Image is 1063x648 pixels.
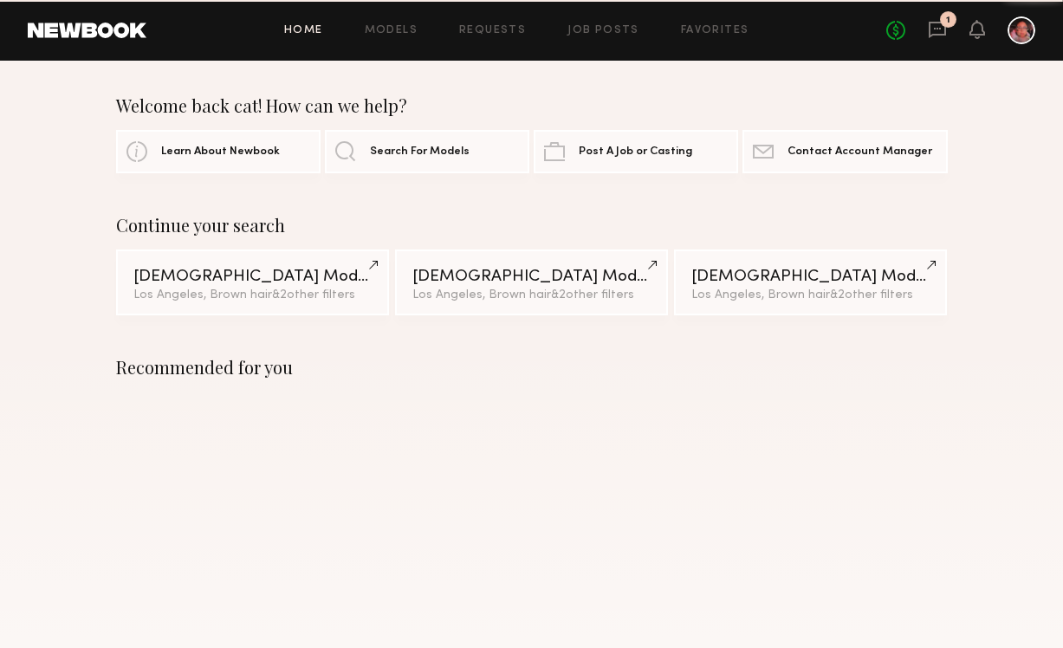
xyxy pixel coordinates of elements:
[742,130,947,173] a: Contact Account Manager
[412,269,651,285] div: [DEMOGRAPHIC_DATA] Models
[691,289,930,301] div: Los Angeles, Brown hair
[116,130,321,173] a: Learn About Newbook
[830,289,913,301] span: & 2 other filter s
[681,25,749,36] a: Favorites
[567,25,639,36] a: Job Posts
[365,25,418,36] a: Models
[534,130,738,173] a: Post A Job or Casting
[370,146,470,158] span: Search For Models
[674,249,948,315] a: [DEMOGRAPHIC_DATA] ModelsLos Angeles, Brown hair&2other filters
[788,146,932,158] span: Contact Account Manager
[946,16,950,25] div: 1
[133,289,373,301] div: Los Angeles, Brown hair
[116,357,948,378] div: Recommended for you
[928,20,947,42] a: 1
[325,130,529,173] a: Search For Models
[691,269,930,285] div: [DEMOGRAPHIC_DATA] Models
[412,289,651,301] div: Los Angeles, Brown hair
[459,25,526,36] a: Requests
[116,249,390,315] a: [DEMOGRAPHIC_DATA] ModelsLos Angeles, Brown hair&2other filters
[272,289,355,301] span: & 2 other filter s
[133,269,373,285] div: [DEMOGRAPHIC_DATA] Models
[395,249,669,315] a: [DEMOGRAPHIC_DATA] ModelsLos Angeles, Brown hair&2other filters
[579,146,692,158] span: Post A Job or Casting
[551,289,634,301] span: & 2 other filter s
[116,215,948,236] div: Continue your search
[161,146,280,158] span: Learn About Newbook
[116,95,948,116] div: Welcome back cat! How can we help?
[284,25,323,36] a: Home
